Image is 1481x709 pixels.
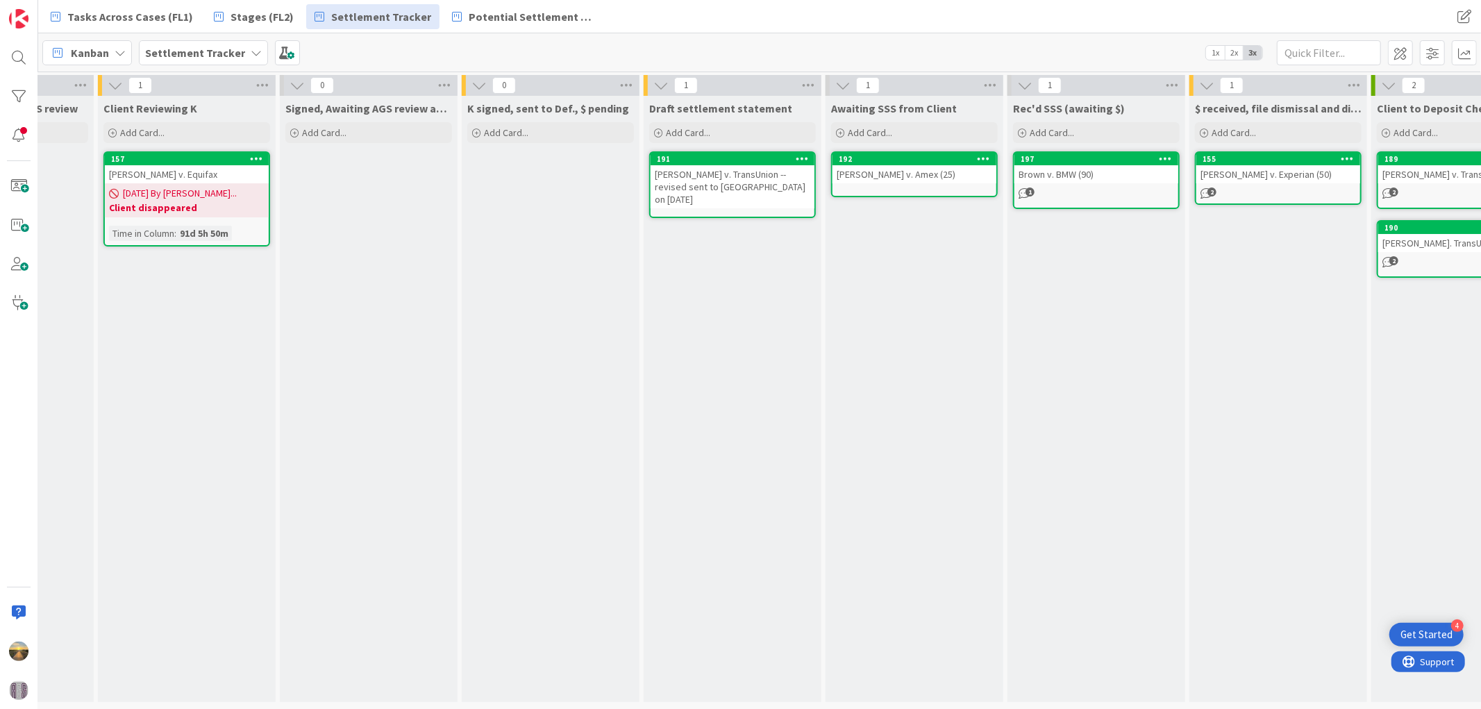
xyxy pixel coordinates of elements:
span: Client Reviewing K [103,101,197,115]
span: Add Card... [484,126,528,139]
div: Brown v. BMW (90) [1014,165,1178,183]
div: 155 [1203,154,1360,164]
span: 2 [1389,187,1398,197]
div: 157 [105,153,269,165]
span: 3x [1244,46,1262,60]
div: 191[PERSON_NAME] v. TransUnion -- revised sent to [GEOGRAPHIC_DATA] on [DATE] [651,153,814,208]
span: Draft settlement statement [649,101,792,115]
span: Add Card... [1212,126,1256,139]
a: 157[PERSON_NAME] v. Equifax[DATE] By [PERSON_NAME]...Client disappearedTime in Column:91d 5h 50m [103,151,270,247]
div: 191 [657,154,814,164]
span: Rec'd SSS (awaiting $) [1013,101,1125,115]
span: 2 [1389,256,1398,265]
span: Stages (FL2) [231,8,294,25]
input: Quick Filter... [1277,40,1381,65]
div: 192 [832,153,996,165]
span: Add Card... [302,126,346,139]
span: Add Card... [120,126,165,139]
div: 155[PERSON_NAME] v. Experian (50) [1196,153,1360,183]
span: 1 [1038,77,1062,94]
div: 197 [1021,154,1178,164]
div: 197 [1014,153,1178,165]
span: Tasks Across Cases (FL1) [67,8,193,25]
a: 191[PERSON_NAME] v. TransUnion -- revised sent to [GEOGRAPHIC_DATA] on [DATE] [649,151,816,218]
span: 1 [1026,187,1035,197]
span: Kanban [71,44,109,61]
div: 91d 5h 50m [176,226,232,241]
div: Get Started [1400,628,1453,642]
img: avatar [9,681,28,700]
img: Visit kanbanzone.com [9,9,28,28]
span: [DATE] By [PERSON_NAME]... [123,186,237,201]
span: 1x [1206,46,1225,60]
b: Client disappeared [109,201,265,215]
span: 1 [674,77,698,94]
div: 157[PERSON_NAME] v. Equifax [105,153,269,183]
span: Awaiting SSS from Client [831,101,957,115]
img: AS [9,642,28,661]
div: [PERSON_NAME] v. Equifax [105,165,269,183]
span: Add Card... [1394,126,1438,139]
a: Tasks Across Cases (FL1) [42,4,201,29]
div: 197Brown v. BMW (90) [1014,153,1178,183]
span: 2x [1225,46,1244,60]
span: : [174,226,176,241]
span: Support [29,2,63,19]
a: 155[PERSON_NAME] v. Experian (50) [1195,151,1362,205]
div: 191 [651,153,814,165]
span: Potential Settlement (Discussions) [469,8,595,25]
span: Signed, Awaiting AGS review and return to Defendant [285,101,452,115]
div: 192[PERSON_NAME] v. Amex (25) [832,153,996,183]
span: $ received, file dismissal and distribute $ [1195,101,1362,115]
div: [PERSON_NAME] v. Experian (50) [1196,165,1360,183]
a: Settlement Tracker [306,4,440,29]
div: 155 [1196,153,1360,165]
span: 1 [128,77,152,94]
a: 192[PERSON_NAME] v. Amex (25) [831,151,998,197]
span: 1 [856,77,880,94]
div: 4 [1451,619,1464,632]
a: 197Brown v. BMW (90) [1013,151,1180,209]
span: 2 [1207,187,1216,197]
div: 157 [111,154,269,164]
span: 0 [310,77,334,94]
div: Open Get Started checklist, remaining modules: 4 [1389,623,1464,647]
span: 0 [492,77,516,94]
a: Stages (FL2) [206,4,302,29]
div: 192 [839,154,996,164]
span: K signed, sent to Def., $ pending [467,101,629,115]
span: Add Card... [848,126,892,139]
div: [PERSON_NAME] v. Amex (25) [832,165,996,183]
div: Time in Column [109,226,174,241]
a: Potential Settlement (Discussions) [444,4,603,29]
span: 1 [1220,77,1244,94]
span: 2 [1402,77,1425,94]
span: Add Card... [666,126,710,139]
b: Settlement Tracker [145,46,245,60]
span: Settlement Tracker [331,8,431,25]
div: [PERSON_NAME] v. TransUnion -- revised sent to [GEOGRAPHIC_DATA] on [DATE] [651,165,814,208]
span: Add Card... [1030,126,1074,139]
